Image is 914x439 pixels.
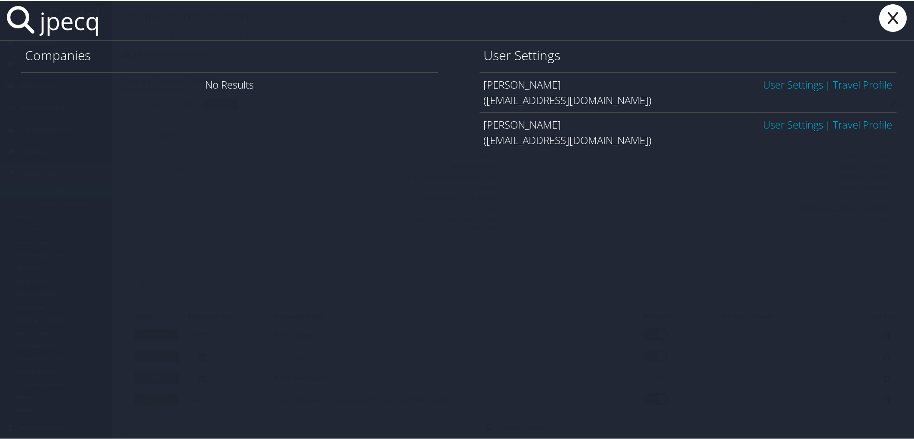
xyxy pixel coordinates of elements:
div: No Results [21,71,438,96]
h1: User Settings [484,46,893,64]
div: ([EMAIL_ADDRESS][DOMAIN_NAME]) [484,92,893,107]
span: | [823,117,833,131]
a: View OBT Profile [833,117,892,131]
span: | [823,77,833,91]
a: View OBT Profile [833,77,892,91]
h1: Companies [25,46,434,64]
a: User Settings [763,77,823,91]
span: [PERSON_NAME] [484,77,561,91]
a: User Settings [763,117,823,131]
span: [PERSON_NAME] [484,117,561,131]
div: ([EMAIL_ADDRESS][DOMAIN_NAME]) [484,132,893,147]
